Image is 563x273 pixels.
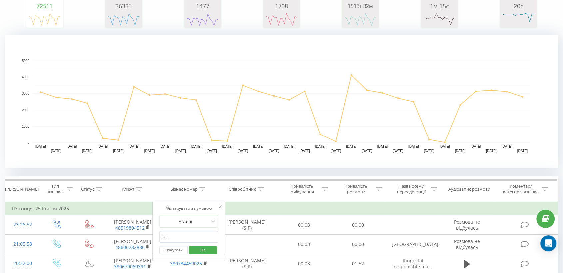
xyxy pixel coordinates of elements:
[113,149,124,153] text: [DATE]
[423,3,456,9] div: 1м 15с
[191,145,202,148] text: [DATE]
[502,145,512,148] text: [DATE]
[122,186,134,192] div: Клієнт
[377,145,388,148] text: [DATE]
[284,145,295,148] text: [DATE]
[277,235,331,254] td: 00:03
[27,141,29,144] text: 0
[98,145,108,148] text: [DATE]
[186,3,219,9] div: 1477
[331,149,341,153] text: [DATE]
[338,183,374,195] div: Тривалість розмови
[5,202,558,215] td: П’ятниця, 25 Квітня 2025
[51,149,62,153] text: [DATE]
[159,246,188,254] button: Скасувати
[115,244,145,250] a: 48606282886
[284,183,320,195] div: Тривалість очікування
[217,215,277,235] td: [PERSON_NAME] (SIP)
[454,238,480,250] span: Розмова не відбулась
[238,149,248,153] text: [DATE]
[159,205,218,212] div: Фільтрувати за умовою
[114,263,146,270] a: 380679069391
[277,215,331,235] td: 00:03
[194,245,212,255] span: OK
[344,9,377,29] svg: A chart.
[331,215,385,235] td: 00:00
[46,183,65,195] div: Тип дзвінка
[408,145,419,148] text: [DATE]
[229,186,256,192] div: Співробітник
[206,149,217,153] text: [DATE]
[439,145,450,148] text: [DATE]
[393,149,403,153] text: [DATE]
[222,145,233,148] text: [DATE]
[331,235,385,254] td: 00:00
[315,145,326,148] text: [DATE]
[424,149,434,153] text: [DATE]
[22,75,30,79] text: 4000
[159,231,218,243] input: Введіть значення
[175,149,186,153] text: [DATE]
[502,3,535,9] div: 20с
[12,257,33,270] div: 20:32:00
[517,149,528,153] text: [DATE]
[115,225,145,231] a: 48519804512
[344,3,377,9] div: 1513г 32м
[82,149,93,153] text: [DATE]
[346,145,357,148] text: [DATE]
[22,125,30,128] text: 1000
[107,3,140,9] div: 36335
[394,183,429,195] div: Назва схеми переадресації
[454,219,480,231] span: Розмова не відбулась
[5,186,39,192] div: [PERSON_NAME]
[501,183,540,195] div: Коментар/категорія дзвінка
[394,257,432,270] span: Ringostat responsible ma...
[423,9,456,29] svg: A chart.
[22,59,30,63] text: 5000
[28,3,61,9] div: 72511
[269,149,279,153] text: [DATE]
[455,149,466,153] text: [DATE]
[35,145,46,148] text: [DATE]
[540,235,556,251] div: Open Intercom Messenger
[170,260,202,267] a: 380734459025
[160,145,170,148] text: [DATE]
[502,9,535,29] svg: A chart.
[189,246,217,254] button: OK
[22,108,30,112] text: 2000
[12,238,33,251] div: 21:05:58
[5,35,558,168] svg: A chart.
[28,9,61,29] svg: A chart.
[265,9,298,29] svg: A chart.
[105,235,161,254] td: [PERSON_NAME]
[448,186,490,192] div: Аудіозапис розмови
[144,149,155,153] text: [DATE]
[129,145,139,148] text: [DATE]
[186,9,219,29] svg: A chart.
[12,218,33,231] div: 23:26:52
[470,145,481,148] text: [DATE]
[299,149,310,153] text: [DATE]
[81,186,94,192] div: Статус
[265,3,298,9] div: 1708
[253,145,264,148] text: [DATE]
[486,149,497,153] text: [DATE]
[107,9,140,29] svg: A chart.
[66,145,77,148] text: [DATE]
[170,186,198,192] div: Бізнес номер
[105,215,161,235] td: [PERSON_NAME]
[385,235,441,254] td: [GEOGRAPHIC_DATA]
[22,92,30,96] text: 3000
[362,149,372,153] text: [DATE]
